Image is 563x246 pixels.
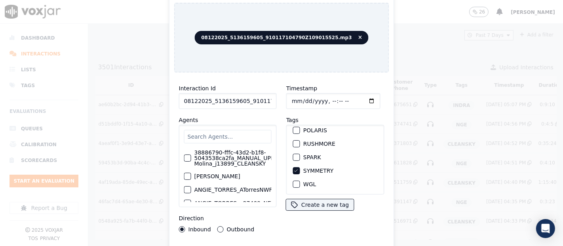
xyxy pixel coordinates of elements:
[303,168,333,174] label: SYMMETRY
[286,199,354,210] button: Create a new tag
[184,130,272,143] input: Search Agents...
[179,93,277,109] input: reference id, file name, etc
[179,117,198,123] label: Agents
[194,187,297,193] label: ANGIE_TORRES_ATorresNWFG_SPARK
[536,219,555,238] div: Open Intercom Messenger
[179,215,204,221] label: Direction
[194,174,240,179] label: [PERSON_NAME]
[303,154,321,160] label: SPARK
[227,227,254,232] label: Outbound
[194,150,308,166] label: 38886790-fffc-43d2-b1f8-5043538ca2fa_MANUAL_UPLOAD_Juliana Molina_j13899_CLEANSKY
[286,85,317,92] label: Timestamp
[303,181,316,187] label: WGL
[303,141,335,147] label: RUSHMORE
[303,128,327,133] label: POLARIS
[286,117,299,123] label: Tags
[194,200,295,206] label: ANGIE_TORRES_a27409_NEXT_VOLT
[179,85,216,92] label: Interaction Id
[194,31,368,44] span: 08122025_5136159605_910117104790Z109015525.mp3
[188,227,211,232] label: Inbound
